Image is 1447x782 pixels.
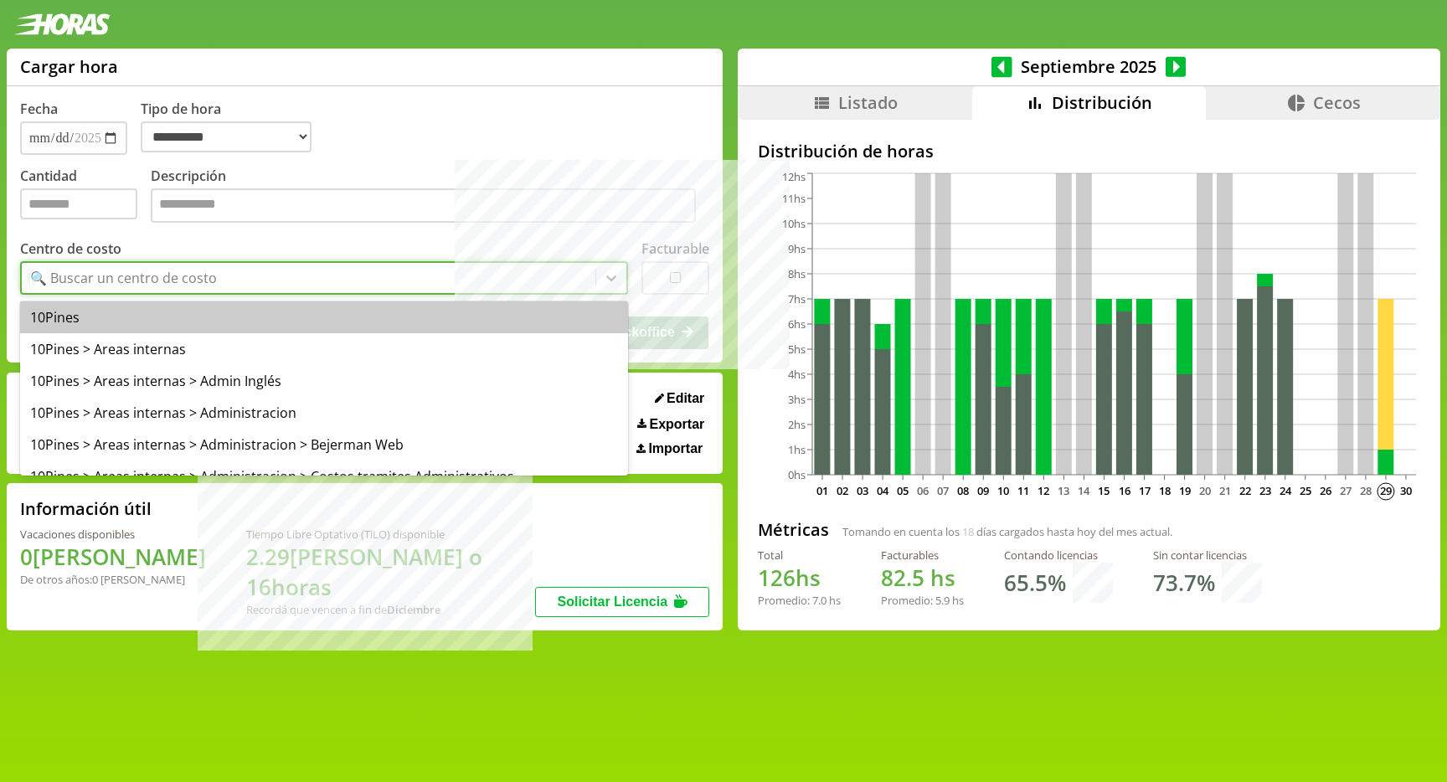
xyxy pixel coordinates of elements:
text: 09 [977,483,989,498]
div: 10Pines > Areas internas > Admin Inglés [20,365,628,397]
span: Editar [667,391,704,406]
tspan: 9hs [788,241,806,256]
text: 02 [837,483,848,498]
button: Solicitar Licencia [535,587,709,617]
button: Exportar [632,416,709,433]
h1: Cargar hora [20,55,118,78]
text: 27 [1340,483,1352,498]
h1: hs [881,563,964,593]
span: Tomando en cuenta los días cargados hasta hoy del mes actual. [842,524,1172,539]
tspan: 11hs [782,191,806,206]
text: 25 [1300,483,1311,498]
span: 7.0 [812,593,826,608]
div: 10Pines > Areas internas [20,333,628,365]
div: Facturables [881,548,964,563]
img: logotipo [13,13,111,35]
text: 30 [1400,483,1412,498]
div: Total [758,548,841,563]
text: 23 [1259,483,1271,498]
text: 06 [917,483,929,498]
div: 10Pines [20,301,628,333]
text: 18 [1158,483,1170,498]
span: 126 [758,563,796,593]
tspan: 0hs [788,467,806,482]
label: Cantidad [20,167,151,228]
b: Diciembre [387,602,440,617]
text: 07 [937,483,949,498]
tspan: 2hs [788,417,806,432]
label: Tipo de hora [141,100,325,155]
tspan: 6hs [788,316,806,332]
label: Descripción [151,167,709,228]
span: 5.9 [935,593,950,608]
tspan: 5hs [788,342,806,357]
text: 24 [1280,483,1292,498]
text: 29 [1380,483,1392,498]
h2: Métricas [758,518,829,541]
div: Sin contar licencias [1153,548,1262,563]
tspan: 1hs [788,442,806,457]
div: 🔍 Buscar un centro de costo [30,269,217,287]
text: 12 [1038,483,1049,498]
h1: 73.7 % [1153,568,1215,598]
select: Tipo de hora [141,121,312,152]
span: Septiembre 2025 [1012,55,1166,78]
text: 08 [957,483,969,498]
div: Promedio: hs [758,593,841,608]
div: 10Pines > Areas internas > Administracion [20,397,628,429]
text: 20 [1199,483,1211,498]
text: 15 [1098,483,1110,498]
text: 21 [1219,483,1231,498]
text: 22 [1239,483,1251,498]
label: Centro de costo [20,239,121,258]
input: Cantidad [20,188,137,219]
text: 16 [1118,483,1130,498]
h1: 2.29 [PERSON_NAME] o 16 horas [246,542,535,602]
span: Listado [838,91,898,114]
text: 13 [1058,483,1069,498]
text: 01 [816,483,828,498]
label: Facturable [641,239,709,258]
text: 17 [1138,483,1150,498]
text: 19 [1179,483,1191,498]
tspan: 12hs [782,169,806,184]
text: 10 [997,483,1009,498]
button: Editar [650,390,710,407]
text: 26 [1320,483,1331,498]
text: 03 [857,483,868,498]
div: 10Pines > Areas internas > Administracion > Costos tramites Administrativos [20,460,628,492]
text: 28 [1360,483,1372,498]
span: Exportar [650,417,705,432]
div: Tiempo Libre Optativo (TiLO) disponible [246,527,535,542]
div: Recordá que vencen a fin de [246,602,535,617]
tspan: 3hs [788,392,806,407]
text: 05 [897,483,909,498]
div: 10Pines > Areas internas > Administracion > Bejerman Web [20,429,628,460]
h1: 65.5 % [1004,568,1066,598]
h1: hs [758,563,841,593]
span: 82.5 [881,563,924,593]
textarea: Descripción [151,188,696,224]
div: De otros años: 0 [PERSON_NAME] [20,572,206,587]
tspan: 10hs [782,216,806,231]
span: Solicitar Licencia [557,594,667,609]
div: Vacaciones disponibles [20,527,206,542]
span: Distribución [1052,91,1152,114]
tspan: 8hs [788,266,806,281]
text: 14 [1078,483,1090,498]
div: Promedio: hs [881,593,964,608]
text: 11 [1017,483,1029,498]
span: Cecos [1313,91,1361,114]
span: 18 [962,524,974,539]
tspan: 7hs [788,291,806,306]
tspan: 4hs [788,367,806,382]
h2: Información útil [20,497,152,520]
text: 04 [877,483,889,498]
label: Fecha [20,100,58,118]
div: Contando licencias [1004,548,1113,563]
h1: 0 [PERSON_NAME] [20,542,206,572]
span: Importar [648,441,703,456]
h2: Distribución de horas [758,140,1420,162]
